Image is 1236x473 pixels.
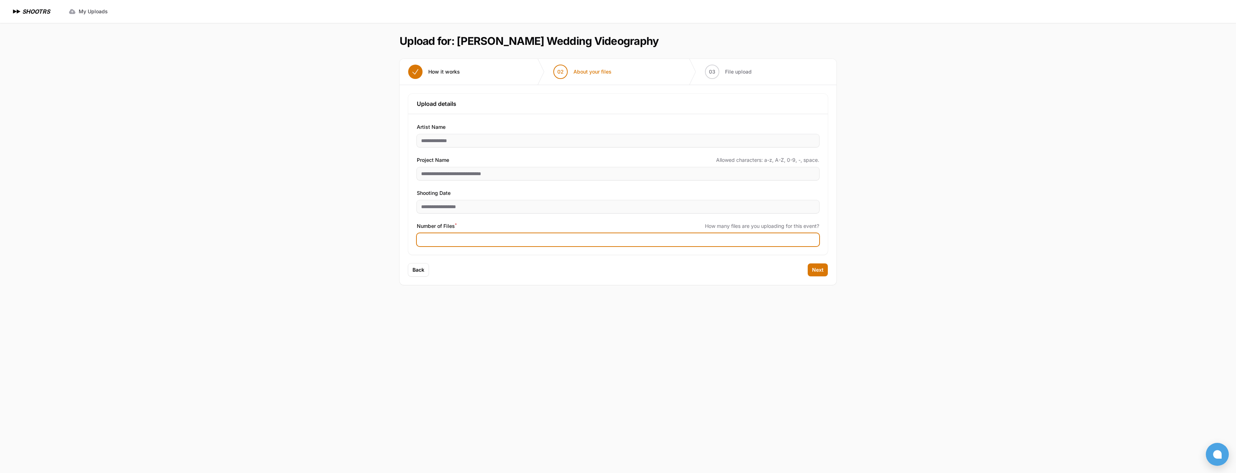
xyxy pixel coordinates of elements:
[812,266,824,273] span: Next
[11,7,50,16] a: SHOOTRS SHOOTRS
[716,156,819,164] span: Allowed characters: a-z, A-Z, 0-9, -, space.
[417,123,446,131] span: Artist Name
[417,99,819,108] h3: Upload details
[573,68,612,75] span: About your files
[22,7,50,16] h1: SHOOTRS
[557,68,564,75] span: 02
[408,263,429,276] button: Back
[11,7,22,16] img: SHOOTRS
[64,5,112,18] a: My Uploads
[545,59,620,85] button: 02 About your files
[400,59,469,85] button: How it works
[696,59,760,85] button: 03 File upload
[417,156,449,164] span: Project Name
[808,263,828,276] button: Next
[709,68,715,75] span: 03
[428,68,460,75] span: How it works
[79,8,108,15] span: My Uploads
[705,223,819,230] span: How many files are you uploading for this event?
[417,222,457,230] span: Number of Files
[400,34,659,47] h1: Upload for: [PERSON_NAME] Wedding Videography
[412,266,424,273] span: Back
[725,68,752,75] span: File upload
[1206,443,1229,466] button: Open chat window
[417,189,451,197] span: Shooting Date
